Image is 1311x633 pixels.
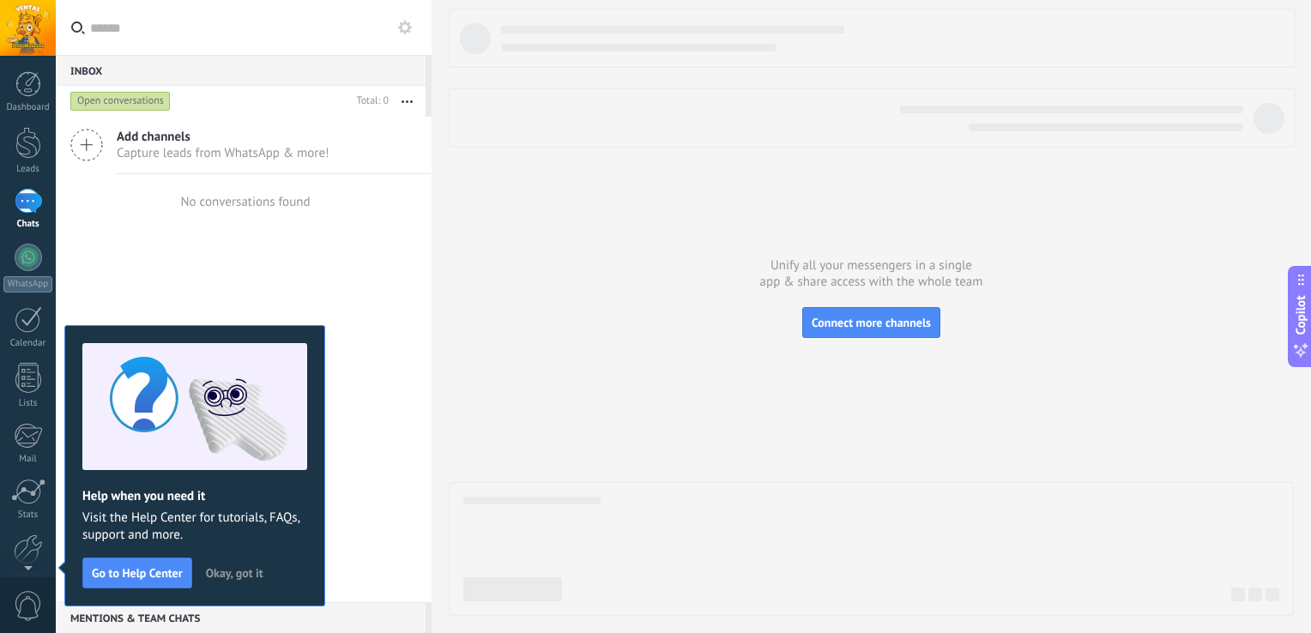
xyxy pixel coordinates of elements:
span: Okay, got it [206,567,263,579]
button: Okay, got it [198,560,271,586]
div: Calendar [3,338,53,349]
div: Chats [3,219,53,230]
span: Go to Help Center [92,567,183,579]
div: Mentions & Team chats [56,602,426,633]
button: Go to Help Center [82,558,192,588]
span: Copilot [1292,296,1309,335]
div: Stats [3,509,53,521]
span: Visit the Help Center for tutorials, FAQs, support and more. [82,509,307,544]
span: Add channels [117,129,329,145]
div: Dashboard [3,102,53,113]
div: Lists [3,398,53,409]
div: No conversations found [180,194,310,210]
h2: Help when you need it [82,488,307,504]
span: Connect more channels [812,315,931,330]
div: Leads [3,164,53,175]
div: Mail [3,454,53,465]
div: Total: 0 [350,93,389,110]
div: WhatsApp [3,276,52,292]
span: Capture leads from WhatsApp & more! [117,145,329,161]
button: Connect more channels [802,307,940,338]
div: Inbox [56,55,426,86]
div: Open conversations [70,91,171,112]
